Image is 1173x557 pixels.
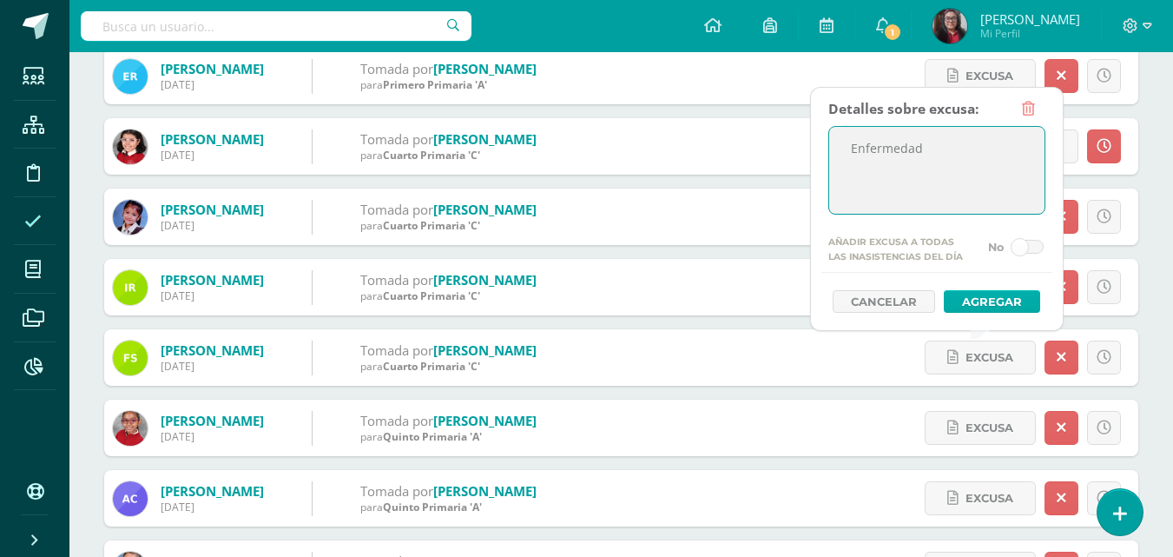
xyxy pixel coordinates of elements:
[980,10,1080,28] span: [PERSON_NAME]
[113,411,148,446] img: caff08e0e330ba09878c0b8c7b3d6d3e.png
[161,271,264,288] a: [PERSON_NAME]
[81,11,471,41] input: Busca un usuario...
[161,130,264,148] a: [PERSON_NAME]
[925,481,1036,515] a: Excusa
[433,201,537,218] a: [PERSON_NAME]
[433,60,537,77] a: [PERSON_NAME]
[113,200,148,235] img: 25ea8350006bcdb6990b49905263cac7.png
[360,412,433,429] span: Tomada por
[383,288,480,303] span: Cuarto Primaria 'C'
[360,77,537,92] div: para
[383,429,482,444] span: Quinto Primaria 'A'
[925,59,1036,93] a: Excusa
[360,288,537,303] div: para
[383,500,482,514] span: Quinto Primaria 'A'
[360,60,433,77] span: Tomada por
[161,148,264,162] div: [DATE]
[360,429,537,444] div: para
[113,129,148,164] img: 29b00e10b5afcbd8397857a2f4f92954.png
[433,482,537,500] a: [PERSON_NAME]
[980,26,1080,41] span: Mi Perfil
[383,359,480,374] span: Cuarto Primaria 'C'
[360,500,537,514] div: para
[433,341,537,359] a: [PERSON_NAME]
[965,482,1013,514] span: Excusa
[883,23,902,42] span: 1
[161,412,264,429] a: [PERSON_NAME]
[161,218,264,233] div: [DATE]
[360,271,433,288] span: Tomada por
[360,341,433,359] span: Tomada por
[113,481,148,516] img: ed199450f899507575a12277d07c5ef4.png
[833,290,935,313] a: Cancelar
[161,482,264,500] a: [PERSON_NAME]
[821,235,975,265] label: Añadir excusa a todas las inasistencias del día
[433,130,537,148] a: [PERSON_NAME]
[944,290,1040,313] button: Agregar
[965,60,1013,92] span: Excusa
[360,218,537,233] div: para
[383,218,480,233] span: Cuarto Primaria 'C'
[383,148,480,162] span: Cuarto Primaria 'C'
[965,341,1013,374] span: Excusa
[161,429,264,444] div: [DATE]
[932,9,967,43] img: 4f1d20c8bafb3cbeaa424ebc61ec86ed.png
[161,60,264,77] a: [PERSON_NAME]
[925,341,1036,375] a: Excusa
[113,270,148,305] img: c942ef21b2fdc6fd4d483b8aa55e8dce.png
[965,412,1013,444] span: Excusa
[161,201,264,218] a: [PERSON_NAME]
[161,77,264,92] div: [DATE]
[925,411,1036,445] a: Excusa
[433,271,537,288] a: [PERSON_NAME]
[161,500,264,514] div: [DATE]
[360,359,537,374] div: para
[433,412,537,429] a: [PERSON_NAME]
[161,288,264,303] div: [DATE]
[360,482,433,500] span: Tomada por
[161,359,264,374] div: [DATE]
[360,148,537,162] div: para
[161,341,264,359] a: [PERSON_NAME]
[113,59,148,94] img: 3726759f9d63864c7a890997b09fbd26.png
[360,201,433,218] span: Tomada por
[828,92,979,126] div: Detalles sobre excusa:
[360,130,433,148] span: Tomada por
[113,341,148,375] img: 238251ec79a97e3d66ec64ba11b4e714.png
[383,77,487,92] span: Primero Primaria 'A'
